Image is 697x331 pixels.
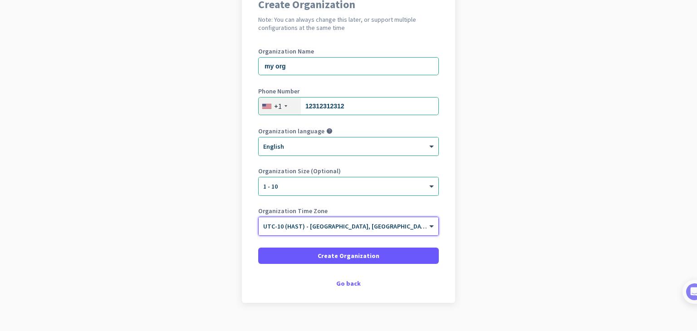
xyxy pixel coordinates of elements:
label: Phone Number [258,88,439,94]
div: +1 [274,102,282,111]
label: Organization Name [258,48,439,54]
i: help [326,128,333,134]
label: Organization language [258,128,324,134]
button: Create Organization [258,248,439,264]
div: Go back [258,280,439,287]
input: 201-555-0123 [258,97,439,115]
label: Organization Size (Optional) [258,168,439,174]
h2: Note: You can always change this later, or support multiple configurations at the same time [258,15,439,32]
label: Organization Time Zone [258,208,439,214]
span: Create Organization [318,251,379,260]
input: What is the name of your organization? [258,57,439,75]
